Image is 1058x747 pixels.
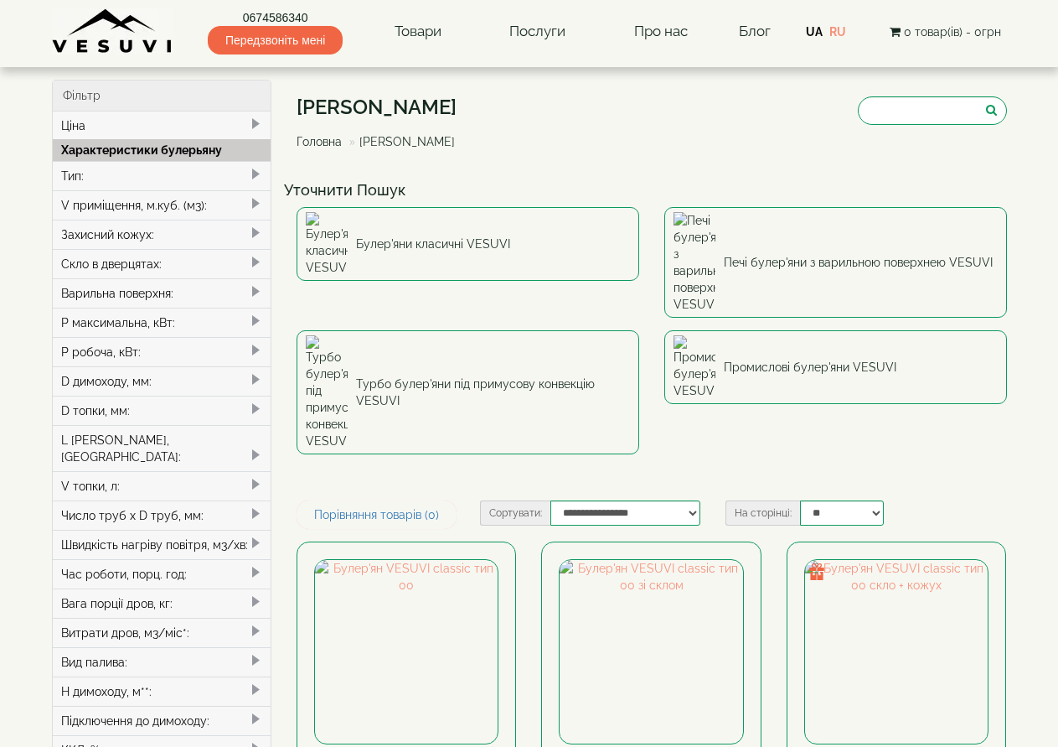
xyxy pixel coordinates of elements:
[805,560,988,743] img: Булер'ян VESUVI classic тип 00 скло + кожух
[480,501,550,526] label: Сортувати:
[53,112,271,140] div: Ціна
[53,366,271,396] div: D димоходу, мм:
[53,647,271,677] div: Вид палива:
[904,25,1001,39] span: 0 товар(ів) - 0грн
[208,26,343,54] span: Передзвоніть мені
[53,501,271,530] div: Число труб x D труб, мм:
[345,133,455,150] li: [PERSON_NAME]
[808,563,825,580] img: gift
[725,501,800,526] label: На сторінці:
[53,139,271,161] div: Характеристики булерьяну
[297,330,639,454] a: Турбо булер'яни під примусову конвекцію VESUVI Турбо булер'яни під примусову конвекцію VESUVI
[53,308,271,337] div: P максимальна, кВт:
[806,25,823,39] a: UA
[617,13,704,51] a: Про нас
[53,396,271,425] div: D топки, мм:
[674,212,715,313] img: Печі булер'яни з варильною поверхнею VESUVI
[53,249,271,278] div: Скло в дверцятах:
[53,161,271,190] div: Тип:
[297,96,467,118] h1: [PERSON_NAME]
[297,501,457,529] a: Порівняння товарів (0)
[664,207,1007,318] a: Печі булер'яни з варильною поверхнею VESUVI Печі булер'яни з варильною поверхнею VESUVI
[674,335,715,399] img: Промислові булер'яни VESUVI
[53,425,271,471] div: L [PERSON_NAME], [GEOGRAPHIC_DATA]:
[378,13,458,51] a: Товари
[53,559,271,589] div: Час роботи, порц. год:
[315,560,498,743] img: Булер'ян VESUVI classic тип 00
[53,706,271,735] div: Підключення до димоходу:
[53,471,271,501] div: V топки, л:
[52,8,173,54] img: Завод VESUVI
[53,337,271,366] div: P робоча, кВт:
[53,677,271,706] div: H димоходу, м**:
[885,23,1006,41] button: 0 товар(ів) - 0грн
[306,212,348,276] img: Булер'яни класичні VESUVI
[829,25,846,39] a: RU
[208,9,343,26] a: 0674586340
[53,278,271,308] div: Варильна поверхня:
[53,589,271,618] div: Вага порції дров, кг:
[284,182,1019,199] h4: Уточнити Пошук
[297,135,342,148] a: Головна
[297,207,639,281] a: Булер'яни класичні VESUVI Булер'яни класичні VESUVI
[53,618,271,647] div: Витрати дров, м3/міс*:
[53,530,271,559] div: Швидкість нагріву повітря, м3/хв:
[53,190,271,220] div: V приміщення, м.куб. (м3):
[739,23,771,39] a: Блог
[306,335,348,449] img: Турбо булер'яни під примусову конвекцію VESUVI
[493,13,582,51] a: Послуги
[53,220,271,249] div: Захисний кожух:
[53,80,271,112] div: Фільтр
[664,330,1007,404] a: Промислові булер'яни VESUVI Промислові булер'яни VESUVI
[560,560,742,743] img: Булер'ян VESUVI classic тип 00 зі склом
